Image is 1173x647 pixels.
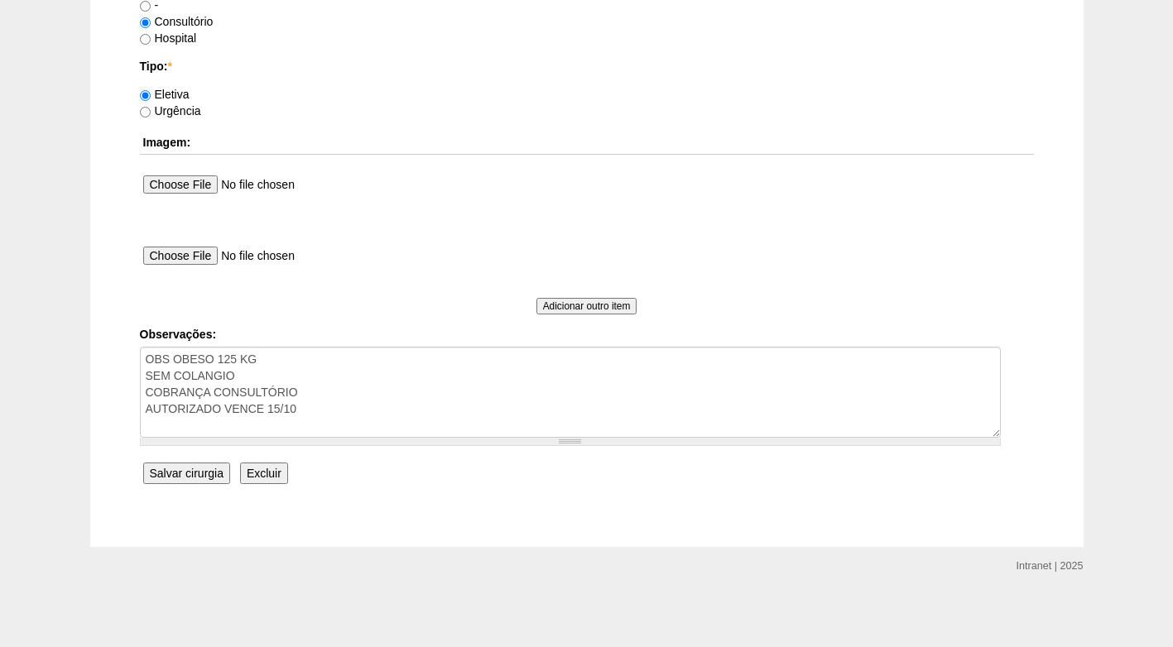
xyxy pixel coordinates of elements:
[240,462,288,484] input: Excluir
[140,17,151,28] input: Consultório
[140,88,190,101] label: Eletiva
[140,58,1034,74] label: Tipo:
[140,326,1034,343] label: Observações:
[536,298,637,314] input: Adicionar outro item
[140,34,151,45] input: Hospital
[140,104,201,117] label: Urgência
[1017,558,1084,574] div: Intranet | 2025
[143,462,230,484] input: Salvar cirurgia
[140,131,1034,155] th: Imagem:
[140,1,151,12] input: -
[140,347,1001,438] textarea: OBS OBESO 125 KG COBRANÇA CONSULTÓRIO AUTORIZADO VENCE 15/10
[167,60,171,73] span: Este campo é obrigatório.
[140,15,214,28] label: Consultório
[140,31,197,45] label: Hospital
[140,90,151,101] input: Eletiva
[140,107,151,117] input: Urgência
